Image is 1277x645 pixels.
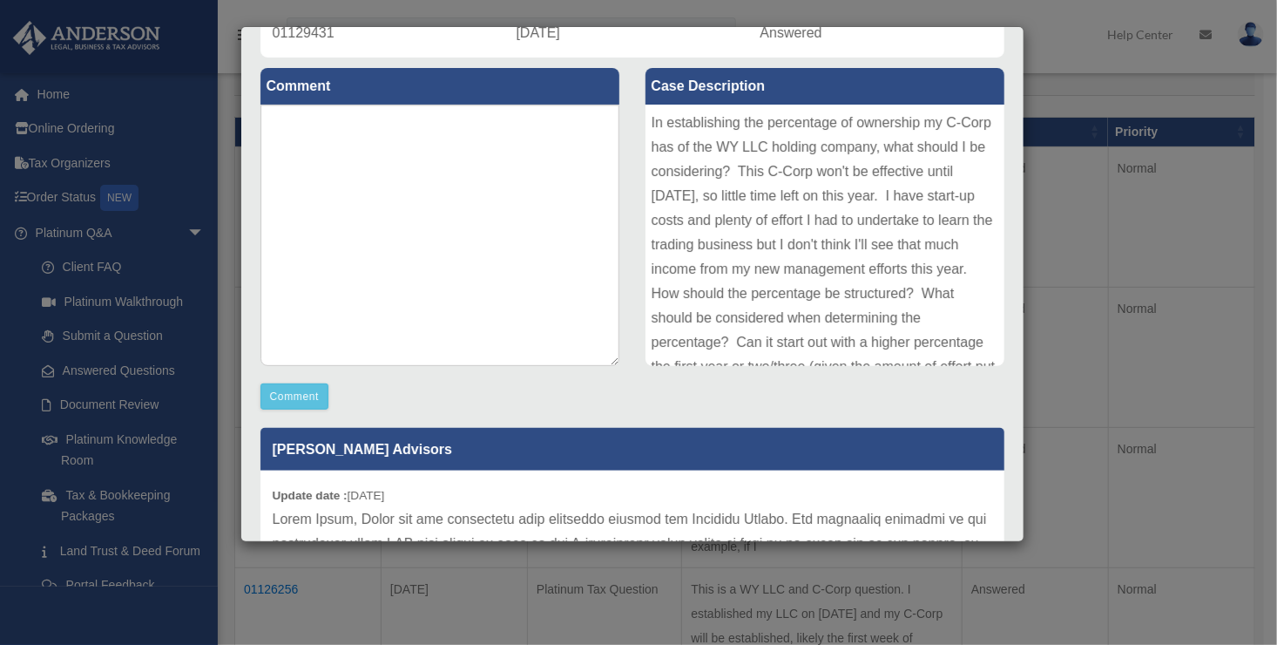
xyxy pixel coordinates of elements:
p: [PERSON_NAME] Advisors [260,428,1004,471]
label: Comment [260,68,619,105]
button: Comment [260,384,329,410]
span: 01129431 [273,25,334,40]
label: Case Description [645,68,1004,105]
span: Answered [760,25,822,40]
div: In establishing the percentage of ownership my C-Corp has of the WY LLC holding company, what sho... [645,105,1004,366]
small: [DATE] [273,489,385,502]
span: [DATE] [517,25,560,40]
b: Update date : [273,489,348,502]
